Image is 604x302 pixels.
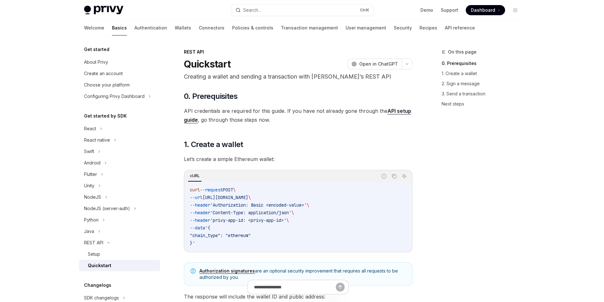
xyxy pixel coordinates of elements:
[84,81,130,89] div: Choose your platform
[232,20,273,35] a: Policies & controls
[442,99,525,109] a: Next steps
[199,268,406,280] span: are an optional security improvement that requires all requests to be authorized by you.
[190,240,195,246] span: }'
[84,6,123,15] img: light logo
[84,228,94,235] div: Java
[184,58,231,70] h1: Quickstart
[231,4,373,16] button: Search...CtrlK
[199,268,255,274] a: Authorization signatures
[359,61,398,67] span: Open in ChatGPT
[281,20,338,35] a: Transaction management
[336,283,345,292] button: Send message
[184,49,412,55] div: REST API
[442,89,525,99] a: 3. Send a transaction
[441,7,458,13] a: Support
[223,187,233,193] span: POST
[190,202,210,208] span: --header
[184,155,412,164] span: Let’s create a simple Ethereum wallet:
[191,268,196,273] svg: Note
[442,68,525,79] a: 1. Create a wallet
[210,202,307,208] span: 'Authorization: Basic <encoded-value>'
[190,233,251,238] span: "chain_type": "ethereum"
[84,159,101,167] div: Android
[200,187,223,193] span: --request
[84,216,99,224] div: Python
[346,20,386,35] a: User management
[84,170,97,178] div: Flutter
[233,187,236,193] span: \
[203,195,248,200] span: [URL][DOMAIN_NAME]
[84,148,94,155] div: Swift
[84,182,94,190] div: Unity
[79,260,160,271] a: Quickstart
[134,20,167,35] a: Authentication
[248,195,251,200] span: \
[190,225,205,231] span: --data
[471,7,495,13] span: Dashboard
[84,205,130,212] div: NodeJS (server-auth)
[307,202,309,208] span: \
[84,125,96,132] div: React
[84,294,119,302] div: SDK changelogs
[445,20,475,35] a: API reference
[184,91,237,101] span: 0. Prerequisites
[84,70,123,77] div: Create an account
[419,20,437,35] a: Recipes
[390,172,398,180] button: Copy the contents from the code block
[394,20,412,35] a: Security
[466,5,505,15] a: Dashboard
[84,112,127,120] h5: Get started by SDK
[347,59,402,69] button: Open in ChatGPT
[84,193,101,201] div: NodeJS
[190,187,200,193] span: curl
[448,48,477,56] span: On this page
[243,6,261,14] div: Search...
[184,72,412,81] p: Creating a wallet and sending a transaction with [PERSON_NAME]’s REST API
[380,172,388,180] button: Report incorrect code
[79,68,160,79] a: Create an account
[84,239,103,247] div: REST API
[205,225,210,231] span: '{
[190,210,210,215] span: --header
[510,5,520,15] button: Toggle dark mode
[420,7,433,13] a: Demo
[190,195,203,200] span: --url
[291,210,294,215] span: \
[79,79,160,91] a: Choose your platform
[84,281,111,289] h5: Changelogs
[190,217,210,223] span: --header
[184,106,412,124] span: API credentials are required for this guide. If you have not already gone through the , go throug...
[175,20,191,35] a: Wallets
[88,262,111,269] div: Quickstart
[84,136,110,144] div: React native
[400,172,408,180] button: Ask AI
[210,217,286,223] span: 'privy-app-id: <privy-app-id>'
[199,20,224,35] a: Connectors
[360,8,369,13] span: Ctrl K
[112,20,127,35] a: Basics
[188,172,202,180] div: cURL
[84,20,104,35] a: Welcome
[79,56,160,68] a: About Privy
[88,250,100,258] div: Setup
[210,210,291,215] span: 'Content-Type: application/json'
[442,79,525,89] a: 2. Sign a message
[84,46,109,53] h5: Get started
[84,58,108,66] div: About Privy
[184,139,243,150] span: 1. Create a wallet
[442,58,525,68] a: 0. Prerequisites
[84,93,145,100] div: Configuring Privy Dashboard
[79,248,160,260] a: Setup
[286,217,289,223] span: \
